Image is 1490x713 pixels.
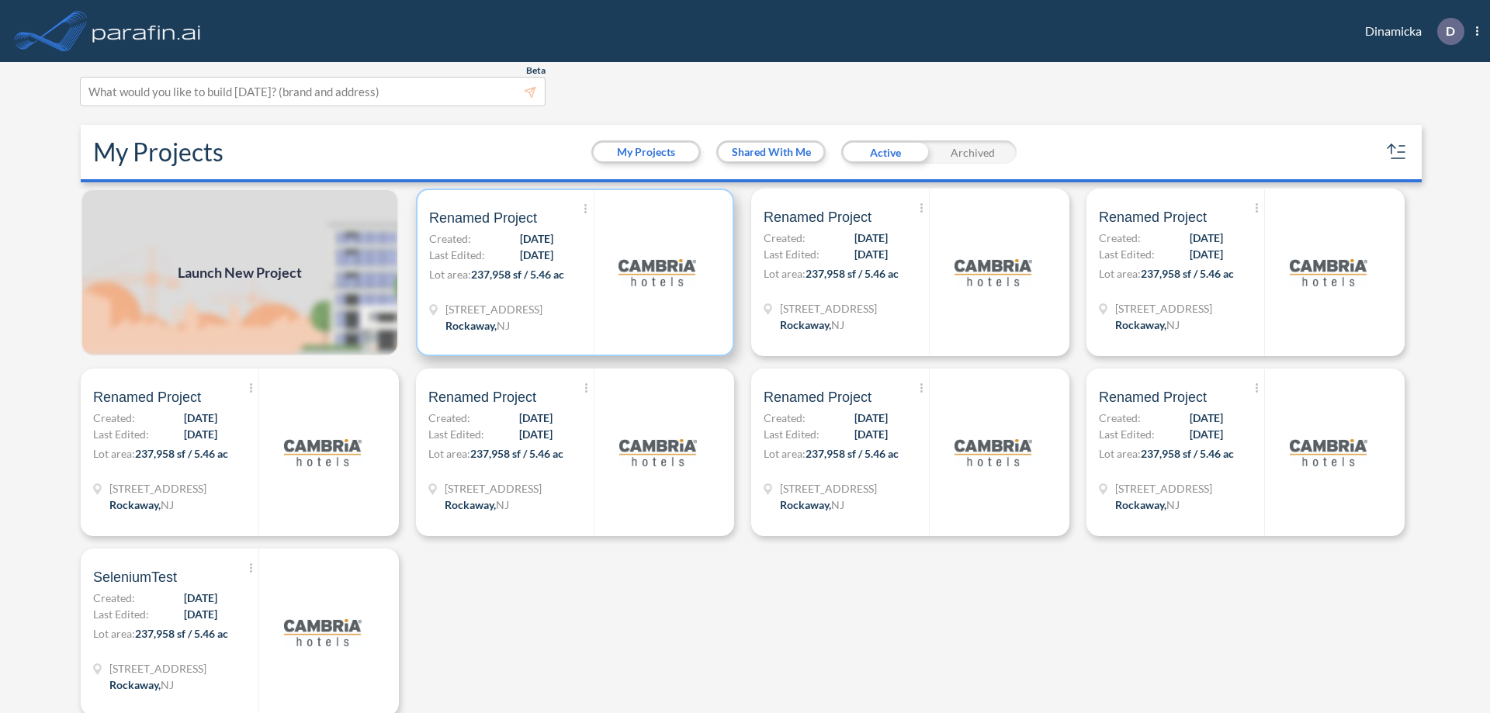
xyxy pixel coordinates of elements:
[854,426,888,442] span: [DATE]
[184,426,217,442] span: [DATE]
[109,480,206,497] span: 321 Mt Hope Ave
[1166,318,1180,331] span: NJ
[1290,234,1367,311] img: logo
[1099,208,1207,227] span: Renamed Project
[519,410,553,426] span: [DATE]
[854,410,888,426] span: [DATE]
[526,64,546,77] span: Beta
[470,447,563,460] span: 237,958 sf / 5.46 ac
[1446,24,1455,38] p: D
[184,606,217,622] span: [DATE]
[764,230,806,246] span: Created:
[1099,410,1141,426] span: Created:
[1115,498,1166,511] span: Rockaway ,
[429,209,537,227] span: Renamed Project
[854,230,888,246] span: [DATE]
[780,317,844,333] div: Rockaway, NJ
[81,189,399,356] img: add
[1190,410,1223,426] span: [DATE]
[1190,246,1223,262] span: [DATE]
[1115,318,1166,331] span: Rockaway ,
[519,426,553,442] span: [DATE]
[1166,498,1180,511] span: NJ
[929,140,1017,164] div: Archived
[445,497,509,513] div: Rockaway, NJ
[496,498,509,511] span: NJ
[1141,267,1234,280] span: 237,958 sf / 5.46 ac
[429,268,471,281] span: Lot area:
[497,319,510,332] span: NJ
[445,480,542,497] span: 321 Mt Hope Ave
[109,677,174,693] div: Rockaway, NJ
[428,410,470,426] span: Created:
[428,447,470,460] span: Lot area:
[89,16,204,47] img: logo
[93,410,135,426] span: Created:
[109,497,174,513] div: Rockaway, NJ
[93,388,201,407] span: Renamed Project
[764,246,819,262] span: Last Edited:
[284,414,362,491] img: logo
[780,498,831,511] span: Rockaway ,
[1384,140,1409,164] button: sort
[955,234,1032,311] img: logo
[93,590,135,606] span: Created:
[161,498,174,511] span: NJ
[93,627,135,640] span: Lot area:
[429,230,471,247] span: Created:
[764,410,806,426] span: Created:
[520,247,553,263] span: [DATE]
[109,498,161,511] span: Rockaway ,
[93,568,177,587] span: SeleniumTest
[445,301,542,317] span: 321 Mt Hope Ave
[841,140,929,164] div: Active
[619,414,697,491] img: logo
[1141,447,1234,460] span: 237,958 sf / 5.46 ac
[1190,230,1223,246] span: [DATE]
[184,590,217,606] span: [DATE]
[445,317,510,334] div: Rockaway, NJ
[780,318,831,331] span: Rockaway ,
[1099,388,1207,407] span: Renamed Project
[445,319,497,332] span: Rockaway ,
[93,447,135,460] span: Lot area:
[471,268,564,281] span: 237,958 sf / 5.46 ac
[1099,267,1141,280] span: Lot area:
[1115,300,1212,317] span: 321 Mt Hope Ave
[764,208,871,227] span: Renamed Project
[1290,414,1367,491] img: logo
[428,426,484,442] span: Last Edited:
[780,497,844,513] div: Rockaway, NJ
[135,627,228,640] span: 237,958 sf / 5.46 ac
[619,234,696,311] img: logo
[1099,447,1141,460] span: Lot area:
[1190,426,1223,442] span: [DATE]
[1115,497,1180,513] div: Rockaway, NJ
[520,230,553,247] span: [DATE]
[445,498,496,511] span: Rockaway ,
[1099,230,1141,246] span: Created:
[428,388,536,407] span: Renamed Project
[1115,317,1180,333] div: Rockaway, NJ
[93,606,149,622] span: Last Edited:
[806,447,899,460] span: 237,958 sf / 5.46 ac
[184,410,217,426] span: [DATE]
[854,246,888,262] span: [DATE]
[780,300,877,317] span: 321 Mt Hope Ave
[1099,426,1155,442] span: Last Edited:
[81,189,399,356] a: Launch New Project
[109,678,161,691] span: Rockaway ,
[109,660,206,677] span: 321 Mt Hope Ave
[831,498,844,511] span: NJ
[284,594,362,671] img: logo
[764,388,871,407] span: Renamed Project
[429,247,485,263] span: Last Edited:
[161,678,174,691] span: NJ
[93,137,223,167] h2: My Projects
[780,480,877,497] span: 321 Mt Hope Ave
[719,143,823,161] button: Shared With Me
[831,318,844,331] span: NJ
[594,143,698,161] button: My Projects
[93,426,149,442] span: Last Edited:
[178,262,302,283] span: Launch New Project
